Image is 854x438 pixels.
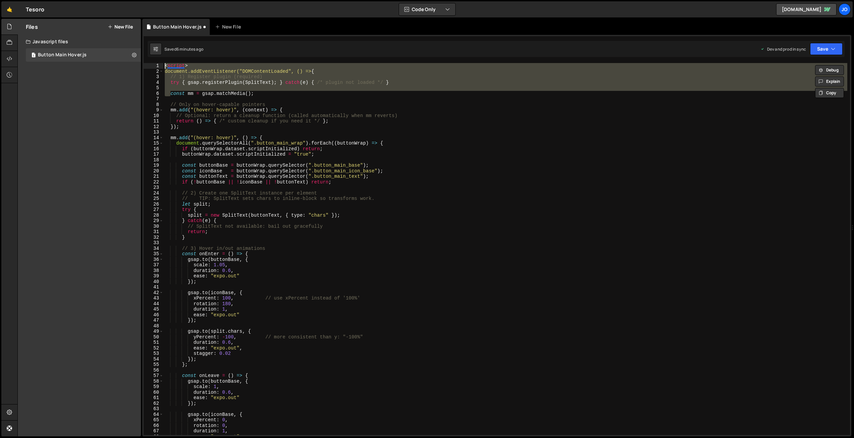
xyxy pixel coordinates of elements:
[144,107,163,113] div: 9
[144,190,163,196] div: 24
[153,23,202,30] div: Button Main Hover.js
[144,268,163,274] div: 38
[839,3,851,15] a: Jo
[144,129,163,135] div: 13
[144,91,163,97] div: 6
[144,202,163,207] div: 26
[144,213,163,218] div: 28
[144,340,163,345] div: 51
[760,46,806,52] div: Dev and prod in sync
[144,362,163,368] div: 55
[144,368,163,373] div: 56
[144,395,163,401] div: 61
[144,224,163,229] div: 30
[144,63,163,69] div: 1
[144,290,163,296] div: 42
[144,345,163,351] div: 52
[144,185,163,190] div: 23
[144,174,163,179] div: 21
[1,1,18,17] a: 🤙
[144,118,163,124] div: 11
[144,80,163,86] div: 4
[144,69,163,74] div: 2
[144,390,163,395] div: 60
[144,207,163,213] div: 27
[144,279,163,285] div: 40
[810,43,843,55] button: Save
[144,146,163,152] div: 16
[144,423,163,429] div: 66
[144,85,163,91] div: 5
[144,168,163,174] div: 20
[108,24,133,30] button: New File
[144,240,163,246] div: 33
[144,179,163,185] div: 22
[144,318,163,323] div: 47
[144,373,163,379] div: 57
[144,379,163,384] div: 58
[144,412,163,418] div: 64
[144,401,163,406] div: 62
[144,157,163,163] div: 18
[144,235,163,240] div: 32
[144,251,163,257] div: 35
[144,124,163,130] div: 12
[144,323,163,329] div: 48
[144,284,163,290] div: 41
[144,428,163,434] div: 67
[38,52,87,58] div: Button Main Hover.js
[144,295,163,301] div: 43
[144,262,163,268] div: 37
[144,246,163,252] div: 34
[815,65,844,75] button: Debug
[144,351,163,357] div: 53
[177,46,203,52] div: 6 minutes ago
[144,141,163,146] div: 15
[144,257,163,263] div: 36
[144,329,163,334] div: 49
[144,113,163,119] div: 10
[164,46,203,52] div: Saved
[144,196,163,202] div: 25
[776,3,837,15] a: [DOMAIN_NAME]
[26,48,141,62] div: 17308/48089.js
[144,384,163,390] div: 59
[32,53,36,58] span: 1
[215,23,243,30] div: New File
[26,5,44,13] div: Tesoro
[144,307,163,312] div: 45
[144,334,163,340] div: 50
[144,312,163,318] div: 46
[144,218,163,224] div: 29
[144,406,163,412] div: 63
[144,135,163,141] div: 14
[144,417,163,423] div: 65
[144,152,163,157] div: 17
[144,163,163,168] div: 19
[26,23,38,31] h2: Files
[144,74,163,80] div: 3
[144,102,163,108] div: 8
[144,301,163,307] div: 44
[144,229,163,235] div: 31
[815,88,844,98] button: Copy
[18,35,141,48] div: Javascript files
[144,273,163,279] div: 39
[144,357,163,362] div: 54
[144,96,163,102] div: 7
[815,76,844,87] button: Explain
[399,3,455,15] button: Code Only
